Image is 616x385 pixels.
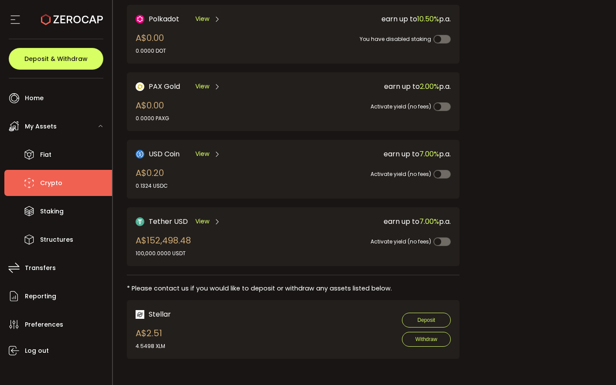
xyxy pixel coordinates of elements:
[25,344,49,357] span: Log out
[149,216,188,227] span: Tether USD
[25,262,56,274] span: Transfers
[295,81,451,92] div: earn up to p.a.
[371,238,431,245] span: Activate yield (no fees)
[40,205,64,218] span: Staking
[136,217,144,226] img: Tether USD
[195,82,209,91] span: View
[149,309,171,320] span: Stellar
[25,120,57,133] span: My Assets
[127,284,459,293] div: * Please contact us if you would like to deposit or withdraw any assets listed below.
[402,332,451,347] button: Withdraw
[136,82,144,91] img: PAX Gold
[136,182,168,190] div: 0.1324 USDC
[136,115,169,122] div: 0.0000 PAXG
[295,14,451,24] div: earn up to p.a.
[25,92,44,105] span: Home
[295,216,451,227] div: earn up to p.a.
[402,313,451,328] button: Deposit
[371,103,431,110] span: Activate yield (no fees)
[371,170,431,178] span: Activate yield (no fees)
[136,234,191,257] div: A$152,498.48
[572,343,616,385] iframe: Chat Widget
[149,81,180,92] span: PAX Gold
[360,35,431,43] span: You have disabled staking
[136,327,165,350] div: A$2.51
[195,149,209,159] span: View
[9,48,103,70] button: Deposit & Withdraw
[419,149,439,159] span: 7.00%
[24,56,88,62] span: Deposit & Withdraw
[149,14,179,24] span: Polkadot
[40,149,51,161] span: Fiat
[295,149,451,159] div: earn up to p.a.
[136,342,165,350] div: 4.5498 XLM
[420,81,439,91] span: 2.00%
[136,310,144,319] img: xlm_portfolio.png
[136,31,166,55] div: A$0.00
[195,14,209,24] span: View
[417,14,439,24] span: 10.50%
[136,250,191,257] div: 100,000.0000 USDT
[419,216,439,226] span: 7.00%
[136,166,168,190] div: A$0.20
[40,233,73,246] span: Structures
[418,317,436,323] span: Deposit
[40,177,62,189] span: Crypto
[136,99,169,122] div: A$0.00
[136,47,166,55] div: 0.0000 DOT
[195,217,209,226] span: View
[25,318,63,331] span: Preferences
[25,290,56,303] span: Reporting
[136,150,144,159] img: USD Coin
[149,149,180,159] span: USD Coin
[136,15,144,24] img: DOT
[415,336,437,342] span: Withdraw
